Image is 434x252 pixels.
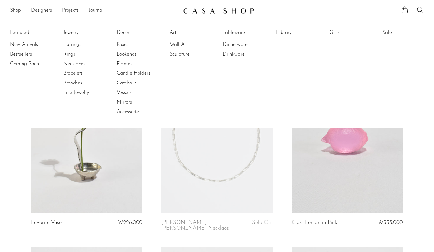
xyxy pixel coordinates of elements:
[63,60,111,67] a: Necklaces
[117,29,164,36] a: Decor
[378,220,403,225] span: ₩353,000
[62,7,79,15] a: Projects
[117,51,164,58] a: Bookends
[223,51,270,58] a: Drinkware
[223,29,270,36] a: Tableware
[63,28,111,98] ul: Jewelry
[276,28,324,40] ul: Library
[31,220,62,225] a: Favorite Vase
[292,220,337,225] a: Glass Lemon in Pink
[117,60,164,67] a: Frames
[170,51,217,58] a: Sculpture
[10,60,58,67] a: Coming Soon
[117,99,164,106] a: Mirrors
[63,89,111,96] a: Fine Jewelry
[117,108,164,115] a: Accessories
[10,51,58,58] a: Bestsellers
[63,80,111,87] a: Brooches
[170,29,217,36] a: Art
[117,89,164,96] a: Vessels
[89,7,104,15] a: Journal
[382,28,430,40] ul: Sale
[10,5,178,16] ul: NEW HEADER MENU
[117,41,164,48] a: Boxes
[276,29,324,36] a: Library
[329,28,377,40] ul: Gifts
[10,7,21,15] a: Shop
[329,29,377,36] a: Gifts
[63,51,111,58] a: Rings
[10,41,58,48] a: New Arrivals
[223,28,270,59] ul: Tableware
[382,29,430,36] a: Sale
[223,41,270,48] a: Dinnerware
[117,28,164,117] ul: Decor
[63,41,111,48] a: Earrings
[170,41,217,48] a: Wall Art
[161,220,235,231] a: [PERSON_NAME] [PERSON_NAME] Necklace
[117,80,164,87] a: Catchalls
[170,28,217,59] ul: Art
[252,220,273,225] span: Sold Out
[117,70,164,77] a: Candle Holders
[63,70,111,77] a: Bracelets
[63,29,111,36] a: Jewelry
[31,7,52,15] a: Designers
[10,5,178,16] nav: Desktop navigation
[10,40,58,69] ul: Featured
[118,220,142,225] span: ₩226,000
